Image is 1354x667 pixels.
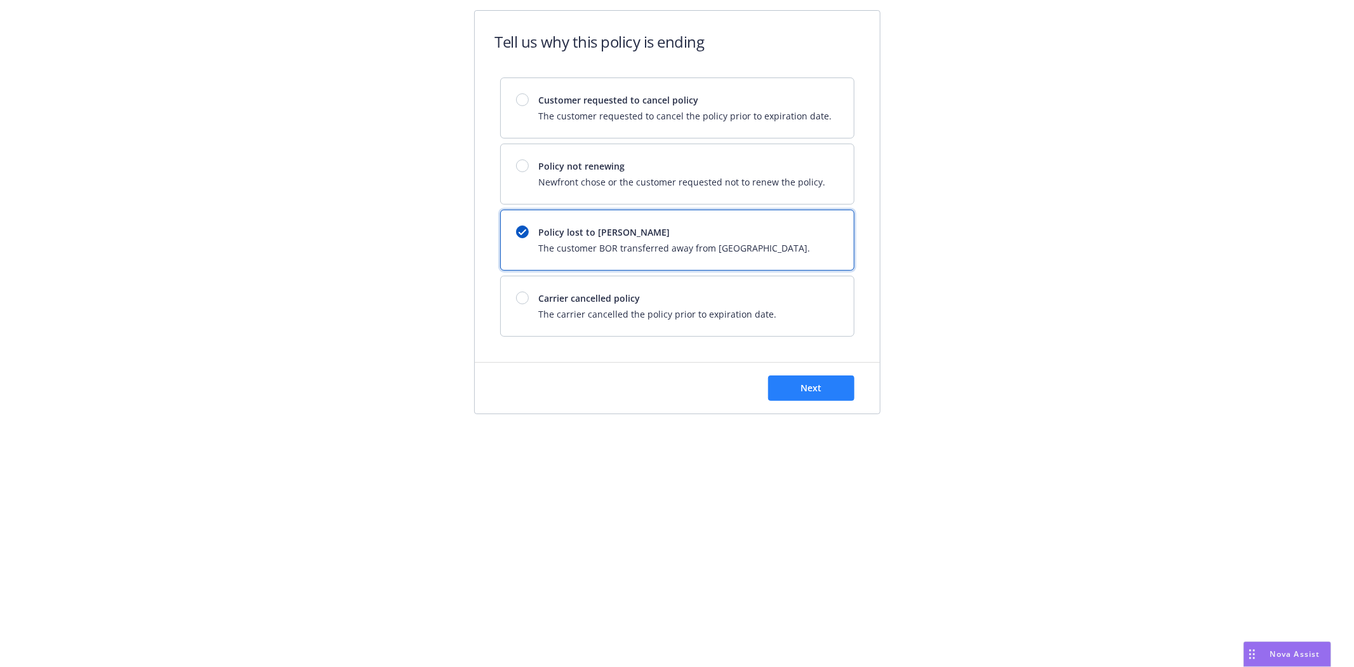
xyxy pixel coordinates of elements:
span: Next [800,382,821,394]
span: Policy lost to [PERSON_NAME] [539,226,811,239]
span: The customer requested to cancel the policy prior to expiration date. [539,109,832,123]
span: The carrier cancelled the policy prior to expiration date. [539,307,777,321]
span: Customer requested to cancel policy [539,93,832,107]
h1: Tell us why this policy is ending [495,31,705,52]
button: Next [768,375,854,401]
button: Nova Assist [1244,642,1331,667]
span: Nova Assist [1270,649,1320,659]
div: Drag to move [1244,642,1260,666]
span: Newfront chose or the customer requested not to renew the policy. [539,175,826,189]
span: Policy not renewing [539,159,826,173]
span: The customer BOR transferred away from [GEOGRAPHIC_DATA]. [539,241,811,255]
span: Carrier cancelled policy [539,292,777,305]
